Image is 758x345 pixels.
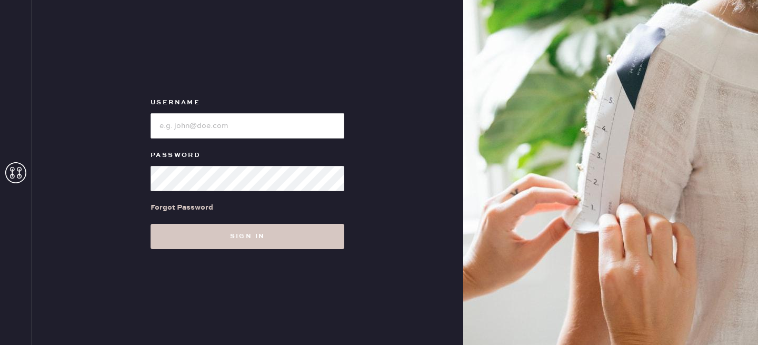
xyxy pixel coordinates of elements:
label: Password [151,149,344,162]
label: Username [151,96,344,109]
input: e.g. john@doe.com [151,113,344,139]
a: Forgot Password [151,191,213,224]
div: Forgot Password [151,202,213,213]
button: Sign in [151,224,344,249]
